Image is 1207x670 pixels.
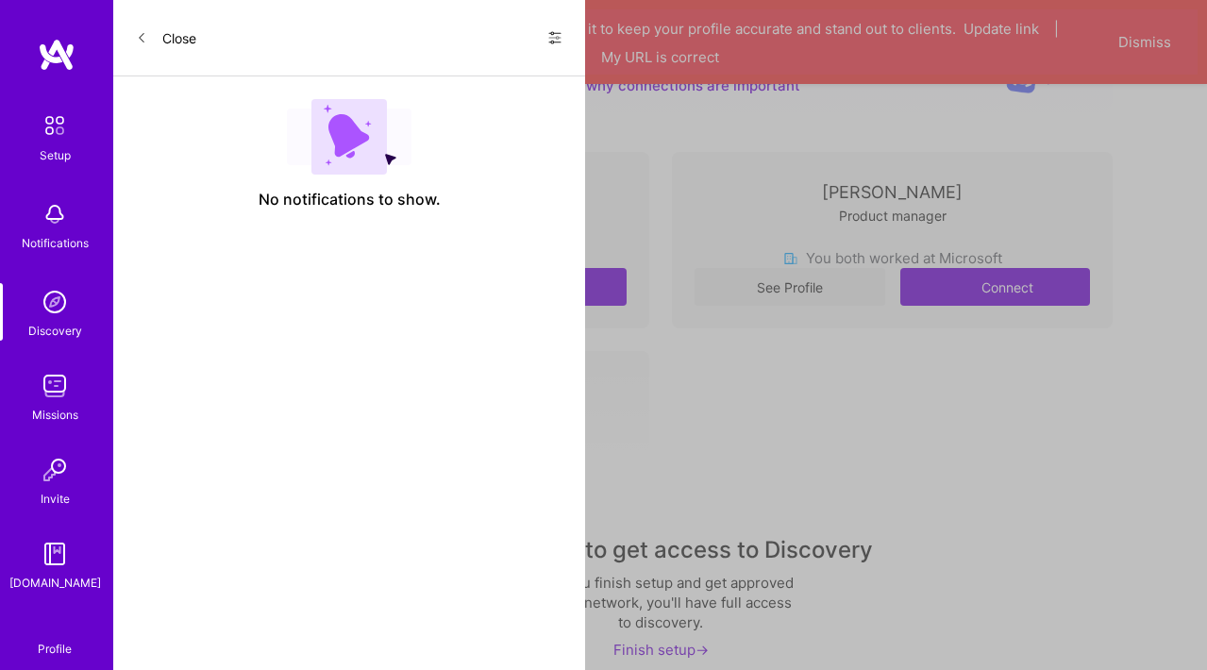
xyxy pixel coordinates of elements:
img: setup [35,106,75,145]
span: No notifications to show. [259,190,441,209]
img: guide book [36,535,74,573]
div: Discovery [28,321,82,341]
img: empty [287,99,411,175]
div: [DOMAIN_NAME] [9,573,101,593]
img: discovery [36,283,74,321]
img: teamwork [36,367,74,405]
div: Notifications [22,233,89,253]
img: bell [36,195,74,233]
div: Missions [32,405,78,425]
div: Profile [38,639,72,657]
div: Invite [41,489,70,509]
img: Invite [36,451,74,489]
button: Close [136,23,196,53]
div: Setup [40,145,71,165]
img: logo [38,38,75,72]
